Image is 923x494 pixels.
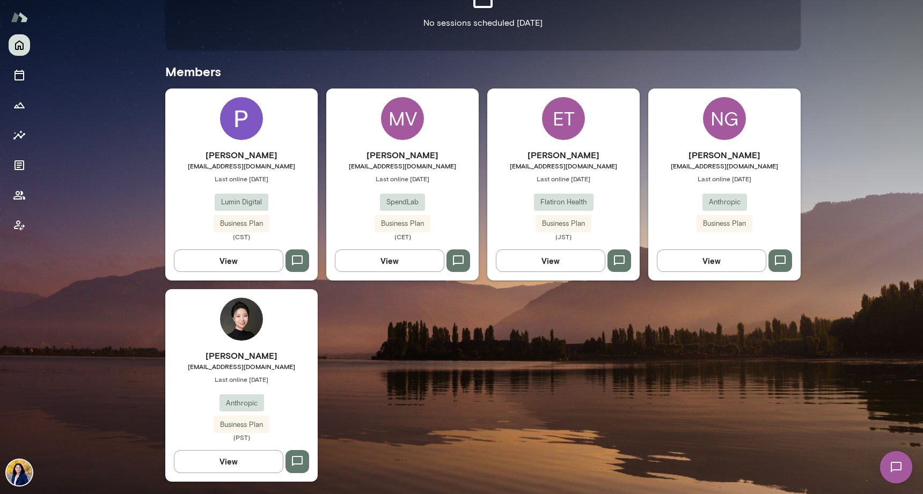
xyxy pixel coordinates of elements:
button: Home [9,34,30,56]
span: (CST) [165,232,318,241]
img: Celine Xie [220,298,263,341]
div: MV [381,97,424,140]
img: Priscilla Romero [220,97,263,140]
button: Sessions [9,64,30,86]
button: View [174,249,283,272]
button: View [496,249,605,272]
h6: [PERSON_NAME] [326,149,479,161]
button: Insights [9,124,30,146]
h6: [PERSON_NAME] [487,149,640,161]
button: View [174,450,283,473]
button: Client app [9,215,30,236]
span: Flatiron Health [534,197,594,208]
span: Anthropic [219,398,264,409]
span: Anthropic [702,197,747,208]
h5: Members [165,63,801,80]
span: Business Plan [697,218,752,229]
img: Mento [11,7,28,27]
span: Business Plan [214,218,269,229]
h6: [PERSON_NAME] [165,349,318,362]
h6: [PERSON_NAME] [648,149,801,161]
span: Business Plan [536,218,591,229]
span: [EMAIL_ADDRESS][DOMAIN_NAME] [648,161,801,170]
span: Business Plan [375,218,430,229]
button: View [335,249,444,272]
span: [EMAIL_ADDRESS][DOMAIN_NAME] [165,161,318,170]
span: Last online [DATE] [487,174,640,183]
span: Lumin Digital [215,197,268,208]
button: Growth Plan [9,94,30,116]
span: Business Plan [214,419,269,430]
button: View [657,249,766,272]
span: Last online [DATE] [165,174,318,183]
h6: [PERSON_NAME] [165,149,318,161]
span: (CET) [326,232,479,241]
div: NG [703,97,746,140]
span: (PST) [165,433,318,441]
div: ET [542,97,585,140]
span: (JST) [487,232,640,241]
span: Last online [DATE] [648,174,801,183]
button: Members [9,185,30,206]
span: Last online [DATE] [326,174,479,183]
span: [EMAIL_ADDRESS][DOMAIN_NAME] [165,362,318,371]
span: [EMAIL_ADDRESS][DOMAIN_NAME] [487,161,640,170]
button: Documents [9,154,30,176]
span: Last online [DATE] [165,375,318,384]
img: Jaya Jaware [6,460,32,485]
span: [EMAIL_ADDRESS][DOMAIN_NAME] [326,161,479,170]
span: SpendLab [380,197,425,208]
p: No sessions scheduled [DATE] [423,17,543,30]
